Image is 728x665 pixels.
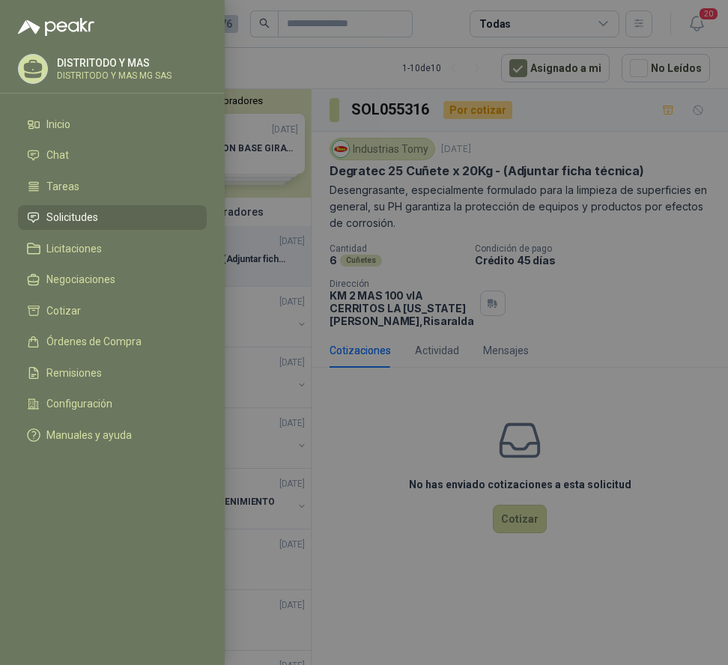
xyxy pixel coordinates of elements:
span: Cotizar [46,305,81,317]
a: Tareas [18,174,207,199]
a: Configuración [18,392,207,417]
a: Negociaciones [18,267,207,293]
a: Licitaciones [18,236,207,261]
span: Configuración [46,398,112,410]
span: Licitaciones [46,243,102,255]
a: Chat [18,143,207,168]
a: Manuales y ayuda [18,422,207,448]
span: Negociaciones [46,273,115,285]
a: Solicitudes [18,205,207,231]
span: Manuales y ayuda [46,429,132,441]
span: Tareas [46,180,79,192]
a: Órdenes de Compra [18,330,207,355]
span: Inicio [46,118,70,130]
p: DISTRITODO Y MAS [57,58,172,68]
span: Órdenes de Compra [46,335,142,347]
a: Remisiones [18,360,207,386]
span: Remisiones [46,367,102,379]
a: Cotizar [18,298,207,324]
p: DISTRITODO Y MAS MG SAS [57,71,172,80]
span: Solicitudes [46,211,98,223]
a: Inicio [18,112,207,137]
span: Chat [46,149,69,161]
img: Logo peakr [18,18,94,36]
